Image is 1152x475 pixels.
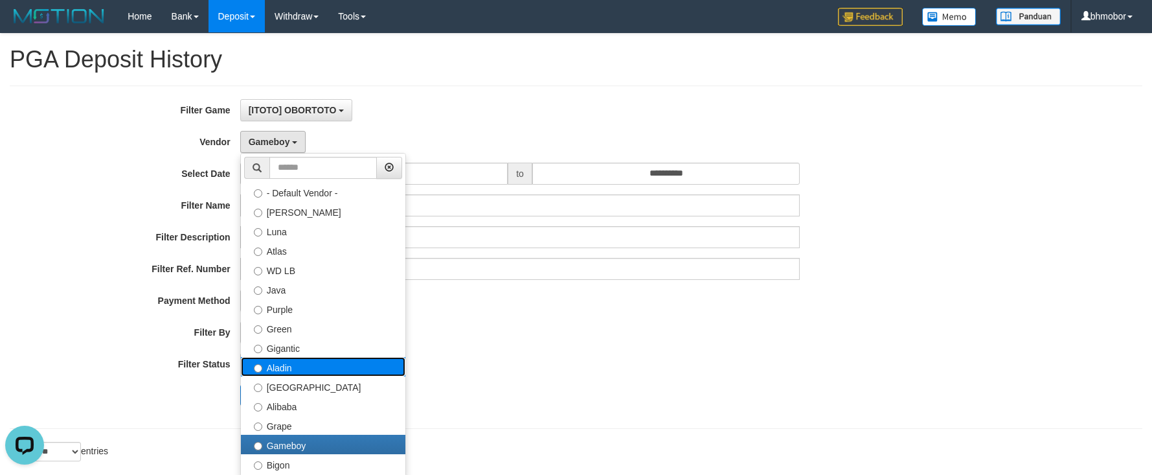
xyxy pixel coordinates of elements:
[249,137,290,147] span: Gameboy
[254,384,262,392] input: [GEOGRAPHIC_DATA]
[254,442,262,450] input: Gameboy
[241,260,405,279] label: WD LB
[241,182,405,202] label: - Default Vendor -
[254,267,262,275] input: WD LB
[249,105,337,115] span: [ITOTO] OBORTOTO
[838,8,903,26] img: Feedback.jpg
[5,5,44,44] button: Open LiveChat chat widget
[254,248,262,256] input: Atlas
[241,454,405,474] label: Bigon
[254,364,262,373] input: Aladin
[240,99,353,121] button: [ITOTO] OBORTOTO
[254,228,262,237] input: Luna
[254,306,262,314] input: Purple
[508,163,532,185] span: to
[241,377,405,396] label: [GEOGRAPHIC_DATA]
[10,6,108,26] img: MOTION_logo.png
[996,8,1061,25] img: panduan.png
[241,357,405,377] label: Aladin
[254,189,262,198] input: - Default Vendor -
[922,8,977,26] img: Button%20Memo.svg
[241,221,405,240] label: Luna
[10,47,1142,73] h1: PGA Deposit History
[254,209,262,217] input: [PERSON_NAME]
[241,415,405,435] label: Grape
[241,435,405,454] label: Gameboy
[254,325,262,334] input: Green
[10,442,108,461] label: Show entries
[241,299,405,318] label: Purple
[254,286,262,295] input: Java
[254,403,262,411] input: Alibaba
[241,338,405,357] label: Gigantic
[241,279,405,299] label: Java
[241,318,405,338] label: Green
[254,345,262,353] input: Gigantic
[254,461,262,470] input: Bigon
[240,131,306,153] button: Gameboy
[241,396,405,415] label: Alibaba
[241,240,405,260] label: Atlas
[241,202,405,221] label: [PERSON_NAME]
[254,423,262,431] input: Grape
[32,442,81,461] select: Showentries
